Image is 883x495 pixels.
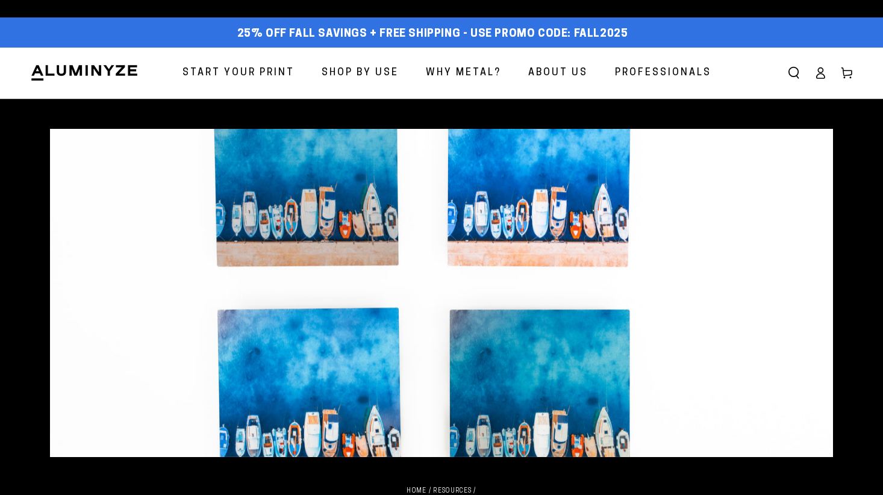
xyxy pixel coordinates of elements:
a: Why Metal? [417,57,510,89]
span: / [473,488,476,494]
span: About Us [528,64,588,82]
a: Home [407,488,426,494]
span: Shop By Use [322,64,399,82]
a: Professionals [606,57,720,89]
span: / [429,488,431,494]
a: About Us [519,57,597,89]
span: Why Metal? [426,64,501,82]
img: What Finish to Choose for Your Metal Prints [50,129,833,457]
a: Resources [433,488,472,494]
img: Aluminyze [30,64,139,82]
a: Start Your Print [173,57,304,89]
span: Professionals [615,64,711,82]
summary: Search our site [781,60,807,86]
span: 25% off FALL Savings + Free Shipping - Use Promo Code: FALL2025 [237,28,628,41]
span: Start Your Print [183,64,295,82]
a: Shop By Use [313,57,408,89]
